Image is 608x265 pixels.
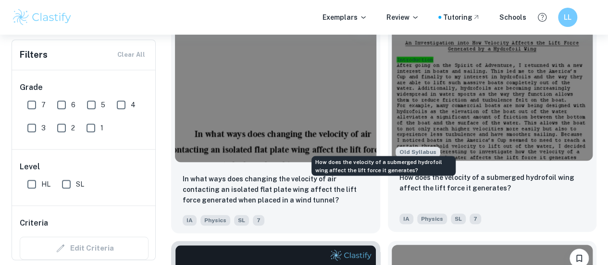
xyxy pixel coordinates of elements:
[41,123,46,133] span: 3
[200,215,230,226] span: Physics
[443,12,480,23] a: Tutoring
[470,214,481,224] span: 7
[183,174,369,205] p: In what ways does changing the velocity of air contacting an isolated flat plate wing affect the ...
[20,217,48,229] h6: Criteria
[417,214,447,224] span: Physics
[323,12,367,23] p: Exemplars
[562,12,573,23] h6: LL
[76,179,84,189] span: SL
[175,11,376,162] img: Physics IA example thumbnail: In what ways does changing the velocity
[386,12,419,23] p: Review
[396,147,440,157] span: Old Syllabus
[534,9,550,25] button: Help and Feedback
[41,179,50,189] span: HL
[388,7,597,233] a: Starting from the May 2025 session, the Physics IA requirements have changed. It's OK to refer to...
[131,100,136,110] span: 4
[12,8,73,27] img: Clastify logo
[100,123,103,133] span: 1
[396,147,440,157] div: Starting from the May 2025 session, the Physics IA requirements have changed. It's OK to refer to...
[311,156,456,176] div: How does the velocity of a submerged hydrofoil wing affect the lift force it generates?
[71,123,75,133] span: 2
[253,215,264,226] span: 7
[234,215,249,226] span: SL
[399,214,413,224] span: IA
[41,100,46,110] span: 7
[499,12,526,23] a: Schools
[451,214,466,224] span: SL
[183,215,197,226] span: IA
[71,100,75,110] span: 6
[20,48,48,62] h6: Filters
[399,172,585,193] p: How does the velocity of a submerged hydrofoil wing affect the lift force it generates?
[20,237,149,260] div: Criteria filters are unavailable when searching by topic
[20,82,149,93] h6: Grade
[171,7,380,233] a: BookmarkIn what ways does changing the velocity of air contacting an isolated flat plate wing aff...
[558,8,577,27] button: LL
[392,10,593,161] img: Physics IA example thumbnail: How does the velocity of a submerged hyd
[20,161,149,173] h6: Level
[101,100,105,110] span: 5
